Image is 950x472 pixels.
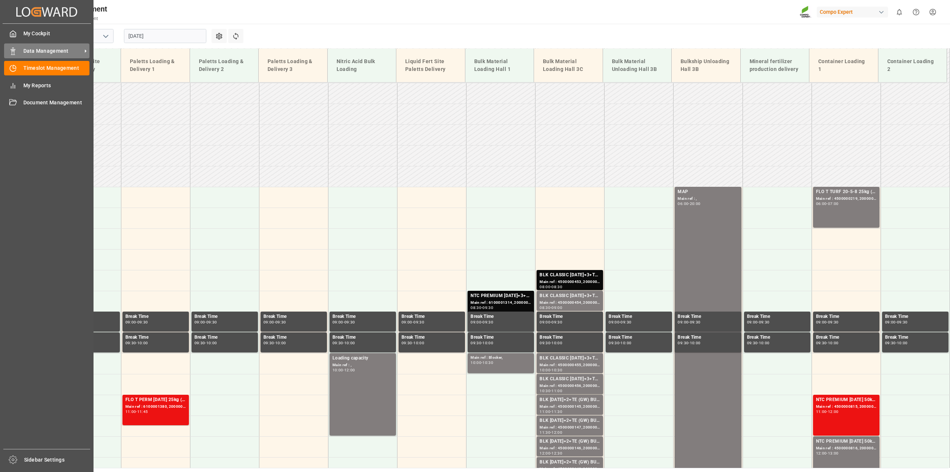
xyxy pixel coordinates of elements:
[194,341,205,345] div: 09:30
[125,313,186,320] div: Break Time
[4,26,89,41] a: My Cockpit
[816,341,827,345] div: 09:30
[136,320,137,324] div: -
[826,320,828,324] div: -
[816,404,877,410] div: Main ref : 4500000815, 2000000613;
[690,202,701,205] div: 20:00
[908,4,924,20] button: Help Center
[540,285,550,289] div: 08:00
[540,383,600,389] div: Main ref : 4500000456, 2000000389;
[413,341,424,345] div: 10:00
[690,341,701,345] div: 10:00
[540,431,550,434] div: 11:30
[688,320,689,324] div: -
[265,55,321,76] div: Paletts Loading & Delivery 3
[263,313,324,320] div: Break Time
[678,320,688,324] div: 09:00
[540,341,550,345] div: 09:30
[826,410,828,413] div: -
[4,61,89,75] a: Timeslot Management
[471,341,481,345] div: 09:30
[23,99,90,107] span: Document Management
[136,341,137,345] div: -
[816,188,877,196] div: FLO T TURF 20-5-8 25kg (x42) WW;
[540,368,550,372] div: 10:00
[678,313,738,320] div: Break Time
[402,55,459,76] div: Liquid Fert Site Paletts Delivery
[194,334,255,341] div: Break Time
[688,341,689,345] div: -
[334,55,390,76] div: Nitric Acid Bulk Loading
[540,320,550,324] div: 09:00
[816,313,877,320] div: Break Time
[332,320,343,324] div: 09:00
[747,320,758,324] div: 09:00
[194,320,205,324] div: 09:00
[550,431,551,434] div: -
[747,334,807,341] div: Break Time
[885,313,946,320] div: Break Time
[551,452,562,455] div: 12:30
[471,361,481,364] div: 10:00
[540,396,600,404] div: BLK [DATE]+2+TE (GW) BULK;
[402,341,412,345] div: 09:30
[24,456,91,464] span: Sidebar Settings
[540,279,600,285] div: Main ref : 4500000453, 2000000389;
[551,341,562,345] div: 10:00
[540,55,597,76] div: Bulk Material Loading Hall 3C
[481,341,482,345] div: -
[540,271,600,279] div: BLK CLASSIC [DATE]+3+TE BULK;
[332,368,343,372] div: 10:00
[678,188,738,196] div: MAP
[332,341,343,345] div: 09:30
[609,320,619,324] div: 09:00
[828,410,839,413] div: 12:00
[688,202,689,205] div: -
[540,438,600,445] div: BLK [DATE]+2+TE (GW) BULK;
[125,341,136,345] div: 09:30
[540,410,550,413] div: 11:00
[678,196,738,202] div: Main ref : ,
[551,320,562,324] div: 09:30
[619,320,620,324] div: -
[540,445,600,452] div: Main ref : 4500000146, 2000000108;
[757,320,759,324] div: -
[137,410,148,413] div: 11:45
[690,320,701,324] div: 09:30
[747,313,807,320] div: Break Time
[23,47,82,55] span: Data Management
[550,320,551,324] div: -
[828,341,839,345] div: 10:00
[550,341,551,345] div: -
[828,452,839,455] div: 13:00
[551,431,562,434] div: 12:00
[540,452,550,455] div: 12:00
[550,452,551,455] div: -
[885,334,946,341] div: Break Time
[896,341,897,345] div: -
[678,55,734,76] div: Bulkship Unloading Hall 3B
[471,355,531,361] div: Main ref : Blocker,
[540,292,600,300] div: BLK CLASSIC [DATE]+3+TE BULK;
[816,445,877,452] div: Main ref : 4500000816, 2000000613;
[540,334,600,341] div: Break Time
[402,320,412,324] div: 09:00
[402,334,462,341] div: Break Time
[275,320,286,324] div: 09:30
[471,320,481,324] div: 09:00
[4,95,89,110] a: Document Management
[206,341,217,345] div: 10:00
[896,320,897,324] div: -
[540,459,600,466] div: BLK [DATE]+2+TE (GW) BULK;
[759,320,770,324] div: 09:30
[481,361,482,364] div: -
[540,417,600,424] div: BLK [DATE]+2+TE (GW) BULK;
[747,341,758,345] div: 09:30
[619,341,620,345] div: -
[551,368,562,372] div: 10:30
[540,404,600,410] div: Main ref : 4500000145, 2000000108;
[263,341,274,345] div: 09:30
[136,410,137,413] div: -
[816,334,877,341] div: Break Time
[344,368,355,372] div: 12:00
